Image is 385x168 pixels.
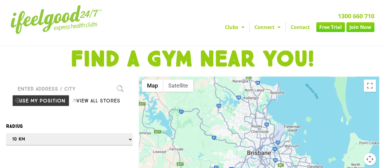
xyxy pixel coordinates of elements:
[364,80,376,92] button: Toggle fullscreen view
[140,22,374,32] nav: Menu
[6,122,133,130] label: Radius
[364,153,376,165] button: Map camera controls
[12,95,69,106] button: Use my position
[346,22,374,32] a: Join Now
[250,22,285,32] a: Connect
[286,22,315,32] a: Contact
[316,22,345,32] a: Free Trial
[220,22,249,32] a: Clubs
[117,85,124,92] img: search.svg
[142,80,163,92] button: Show street map
[69,95,127,106] button: View all stores
[3,48,382,70] h1: FIND A GYM NEAR YOU!
[163,80,193,92] button: Show satellite imagery
[338,12,374,20] a: 1300 660 710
